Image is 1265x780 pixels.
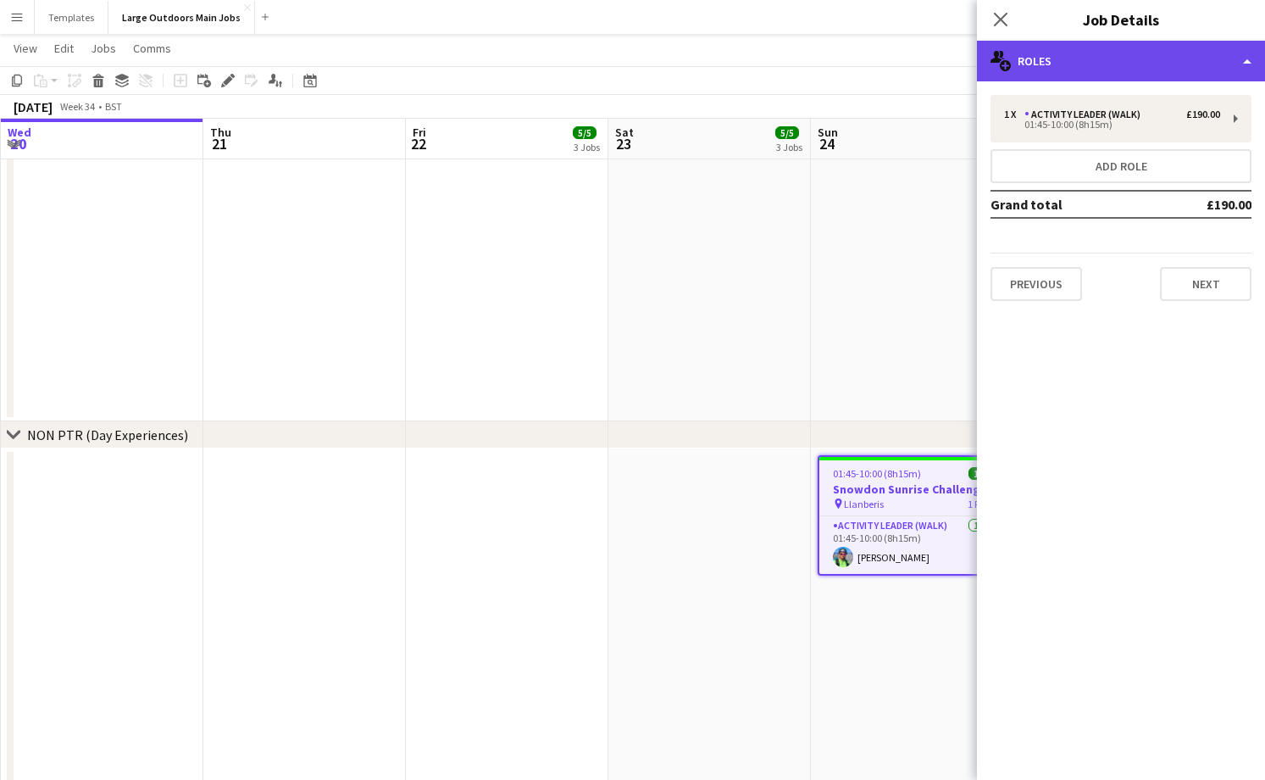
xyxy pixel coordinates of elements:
[818,455,1007,576] app-job-card: 01:45-10:00 (8h15m)1/1Snowdon Sunrise Challenge Llanberis1 RoleActivity Leader (Walk)1/101:45-10:...
[14,98,53,115] div: [DATE]
[413,125,426,140] span: Fri
[47,37,80,59] a: Edit
[8,125,31,140] span: Wed
[1024,109,1147,120] div: Activity Leader (Walk)
[1186,109,1220,120] div: £190.00
[819,516,1006,574] app-card-role: Activity Leader (Walk)1/101:45-10:00 (8h15m)[PERSON_NAME]
[573,126,596,139] span: 5/5
[776,141,802,153] div: 3 Jobs
[105,100,122,113] div: BST
[84,37,123,59] a: Jobs
[91,41,116,56] span: Jobs
[615,125,634,140] span: Sat
[833,467,921,480] span: 01:45-10:00 (8h15m)
[108,1,255,34] button: Large Outdoors Main Jobs
[968,498,992,510] span: 1 Role
[977,41,1265,81] div: Roles
[1004,120,1220,129] div: 01:45-10:00 (8h15m)
[990,191,1151,218] td: Grand total
[968,467,992,480] span: 1/1
[815,134,838,153] span: 24
[990,267,1082,301] button: Previous
[410,134,426,153] span: 22
[818,125,838,140] span: Sun
[844,498,884,510] span: Llanberis
[1004,109,1024,120] div: 1 x
[208,134,231,153] span: 21
[1151,191,1251,218] td: £190.00
[210,125,231,140] span: Thu
[35,1,108,34] button: Templates
[27,426,188,443] div: NON PTR (Day Experiences)
[7,37,44,59] a: View
[5,134,31,153] span: 20
[56,100,98,113] span: Week 34
[1160,267,1251,301] button: Next
[574,141,600,153] div: 3 Jobs
[14,41,37,56] span: View
[613,134,634,153] span: 23
[819,482,1006,497] h3: Snowdon Sunrise Challenge
[990,149,1251,183] button: Add role
[133,41,171,56] span: Comms
[775,126,799,139] span: 5/5
[126,37,178,59] a: Comms
[54,41,74,56] span: Edit
[977,8,1265,31] h3: Job Details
